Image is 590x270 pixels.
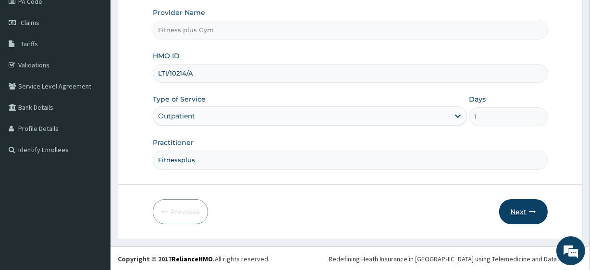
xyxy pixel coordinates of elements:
button: Previous [153,199,208,224]
span: Tariffs [21,39,38,48]
label: Days [469,94,486,104]
strong: Copyright © 2017 . [118,255,215,263]
label: HMO ID [153,51,180,61]
button: Next [499,199,548,224]
div: Chat with us now [50,54,161,66]
a: RelianceHMO [172,255,213,263]
input: Enter HMO ID [153,64,547,83]
span: We're online! [56,77,133,174]
textarea: Type your message and hit 'Enter' [5,173,183,207]
label: Practitioner [153,138,194,147]
img: d_794563401_company_1708531726252_794563401 [18,48,39,72]
label: Provider Name [153,8,205,17]
div: Redefining Heath Insurance in [GEOGRAPHIC_DATA] using Telemedicine and Data Science! [329,254,583,264]
label: Type of Service [153,94,206,104]
div: Minimize live chat window [158,5,181,28]
input: Enter Name [153,151,547,169]
span: Claims [21,18,39,27]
